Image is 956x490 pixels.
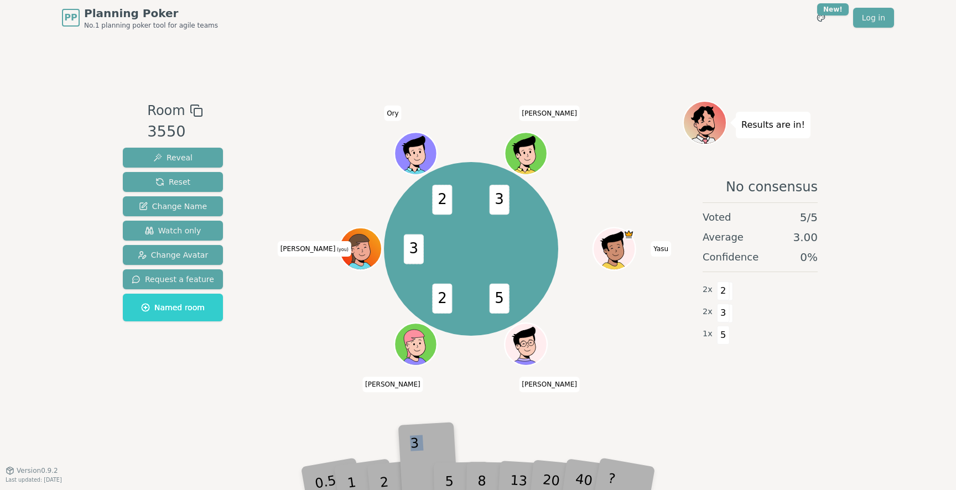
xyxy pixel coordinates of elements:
button: New! [811,8,831,28]
span: Change Avatar [138,249,209,260]
button: Change Name [123,196,223,216]
span: No.1 planning poker tool for agile teams [84,21,218,30]
span: 3 [490,185,510,215]
span: 1 x [703,328,713,340]
span: 5 / 5 [800,210,818,225]
span: PP [64,11,77,24]
span: Click to change your name [278,241,351,257]
span: Reveal [153,152,193,163]
span: 2 [717,282,730,300]
span: Confidence [703,249,758,265]
div: New! [817,3,849,15]
span: Click to change your name [651,241,671,257]
span: Request a feature [132,274,214,285]
button: Watch only [123,221,223,241]
span: Voted [703,210,731,225]
a: Log in [853,8,894,28]
span: Average [703,230,744,245]
button: Version0.9.2 [6,466,58,475]
span: 0 % [800,249,818,265]
span: Last updated: [DATE] [6,477,62,483]
span: 2 x [703,306,713,318]
button: Click to change your avatar [341,229,381,269]
button: Reset [123,172,223,192]
button: Change Avatar [123,245,223,265]
span: Planning Poker [84,6,218,21]
span: 5 [717,326,730,345]
div: 3550 [147,121,202,143]
span: Yasu is the host [624,229,634,239]
span: Reset [155,176,190,187]
span: 2 [433,284,453,314]
span: 3 [717,304,730,322]
span: (you) [335,247,349,252]
span: Named room [141,302,205,313]
a: PPPlanning PokerNo.1 planning poker tool for agile teams [62,6,218,30]
button: Request a feature [123,269,223,289]
span: No consensus [726,178,818,196]
span: 2 x [703,284,713,296]
span: Click to change your name [519,106,580,121]
button: Reveal [123,148,223,168]
span: Click to change your name [362,377,423,392]
span: 3.00 [793,230,818,245]
span: Version 0.9.2 [17,466,58,475]
span: Watch only [145,225,201,236]
span: 2 [433,185,453,215]
span: Room [147,101,185,121]
button: Named room [123,294,223,321]
span: Click to change your name [384,106,401,121]
span: 3 [404,234,424,264]
span: 5 [490,284,510,314]
p: Results are in! [741,117,805,133]
span: Change Name [139,201,207,212]
span: Click to change your name [519,377,580,392]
